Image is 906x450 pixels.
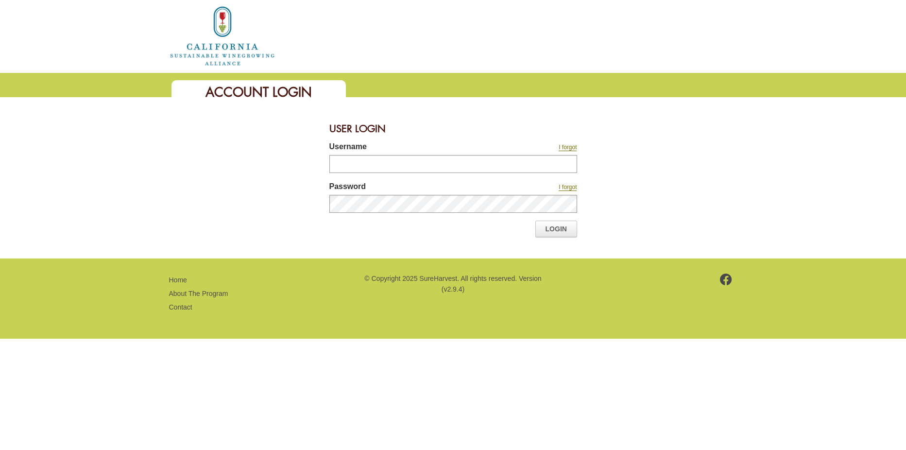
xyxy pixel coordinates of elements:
a: I forgot [559,184,577,191]
label: Username [329,141,490,155]
a: About The Program [169,290,228,297]
p: © Copyright 2025 SureHarvest. All rights reserved. Version (v2.9.4) [363,273,543,295]
a: Home [169,31,276,39]
a: I forgot [559,144,577,151]
div: User Login [329,117,577,141]
a: Home [169,276,187,284]
img: footer-facebook.png [720,274,732,285]
a: Contact [169,303,192,311]
span: Account Login [205,84,312,101]
label: Password [329,181,490,195]
a: Login [535,221,577,237]
img: logo_cswa2x.png [169,5,276,67]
